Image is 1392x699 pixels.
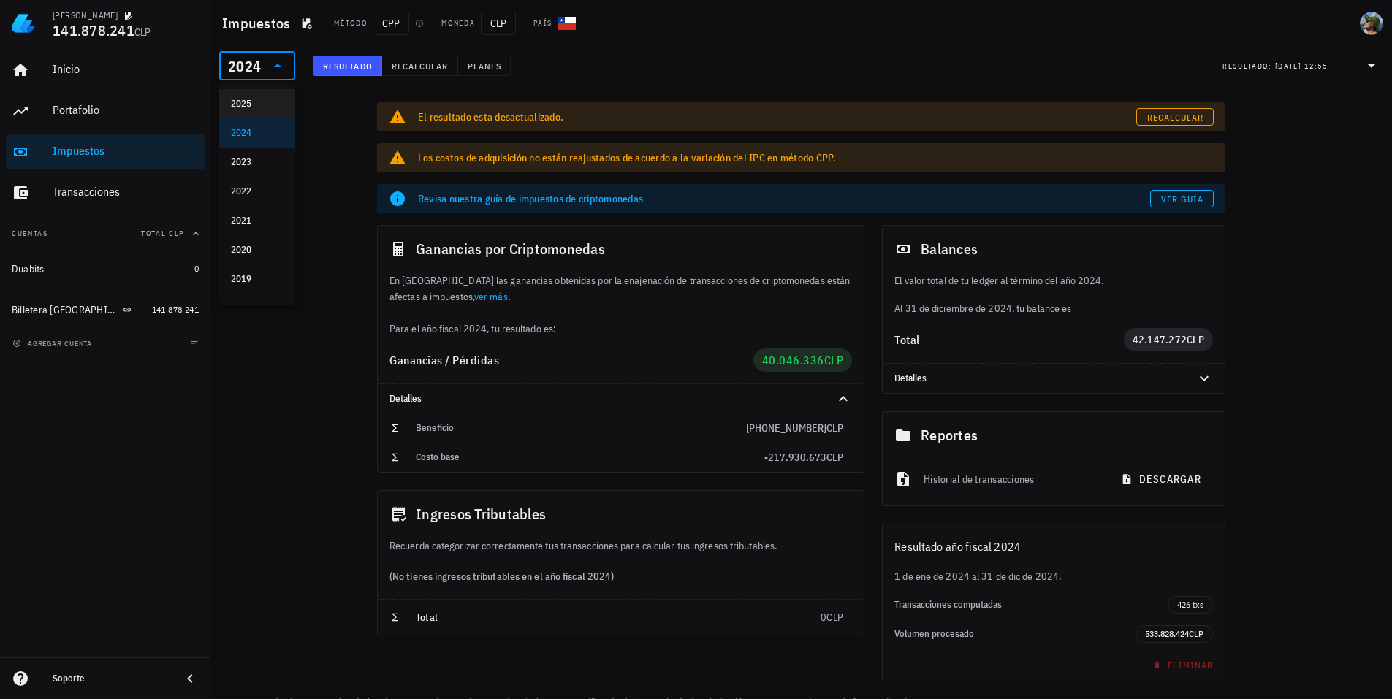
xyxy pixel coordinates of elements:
div: 2021 [231,215,284,226]
a: Portafolio [6,93,205,129]
div: En [GEOGRAPHIC_DATA] las ganancias obtenidas por la enajenación de transacciones de criptomonedas... [378,272,864,337]
div: Detalles [883,364,1225,393]
span: Resultado [322,61,373,72]
span: 141.878.241 [152,304,199,315]
a: Recalcular [1136,108,1214,126]
span: Ganancias / Pérdidas [389,353,499,367]
a: Impuestos [6,134,205,169]
span: Total [416,611,438,624]
span: CLP [481,12,516,35]
span: Ver guía [1160,194,1204,205]
span: Beneficio [416,421,454,434]
div: 2025 [231,98,284,110]
button: agregar cuenta [9,336,99,351]
span: agregar cuenta [15,339,92,348]
span: 0 [821,611,826,624]
span: CLP [134,26,151,39]
div: Volumen procesado [894,628,1136,640]
div: [DATE] 12:55 [1275,59,1328,74]
span: Costo base [416,451,460,463]
span: [PHONE_NUMBER] [746,421,826,435]
div: 2018 [231,302,284,314]
span: 0 [194,263,199,274]
span: 42.147.272 [1133,333,1187,346]
div: 2020 [231,244,284,256]
div: Portafolio [53,103,199,117]
span: CPP [373,12,409,35]
div: Soporte [53,673,170,684]
div: Detalles [378,384,864,413]
div: 2024 [231,127,284,139]
div: Transacciones [53,185,199,199]
span: Planes [467,61,502,72]
span: CLP [826,451,843,464]
div: Recuerda categorizar correctamente tus transacciones para calcular tus ingresos tributables. [378,538,864,554]
div: Ingresos Tributables [378,491,864,538]
button: Eliminar [1144,654,1219,675]
div: Resultado:[DATE] 12:55 [1214,52,1389,80]
button: CuentasTotal CLP [6,216,205,251]
div: 2023 [231,156,284,168]
div: Duabits [12,263,45,275]
h1: Impuestos [222,12,296,35]
a: Transacciones [6,175,205,210]
span: Recalcular [1146,112,1204,123]
div: Billetera [GEOGRAPHIC_DATA] [12,304,120,316]
img: LedgiFi [12,12,35,35]
span: CLP [826,611,843,624]
span: Recalcular [391,61,449,72]
div: Detalles [389,393,817,405]
a: ver más [474,290,508,303]
div: 2019 [231,273,284,285]
a: Ver guía [1150,190,1214,207]
button: descargar [1112,466,1213,492]
a: Billetera [GEOGRAPHIC_DATA] 141.878.241 [6,292,205,327]
span: -217.930.673 [764,451,826,464]
span: CLP [824,353,844,367]
a: Inicio [6,53,205,88]
span: 426 txs [1177,597,1203,613]
div: (No tienes ingresos tributables en el año fiscal 2024) [378,554,864,599]
div: 1 de ene de 2024 al 31 de dic de 2024. [883,568,1225,584]
div: Balances [883,226,1225,272]
p: El valor total de tu ledger al término del año 2024. [894,272,1213,289]
div: Transacciones computadas [894,599,1168,611]
div: País [533,18,552,29]
div: Total [894,334,1124,345]
span: descargar [1124,473,1201,486]
div: Impuestos [53,144,199,158]
div: Historial de transacciones [924,463,1100,495]
span: 40.046.336 [762,353,824,367]
div: 2024 [228,59,261,74]
div: Moneda [441,18,475,29]
button: Recalcular [382,56,458,76]
div: CL-icon [558,15,576,32]
a: Duabits 0 [6,251,205,286]
button: Planes [458,56,511,76]
span: CLP [826,421,843,435]
button: Resultado [313,56,382,76]
div: Método [334,18,367,29]
div: Resultado: [1222,56,1275,75]
div: Revisa nuestra guía de impuestos de criptomonedas [418,191,1150,206]
div: [PERSON_NAME] [53,9,118,21]
span: Eliminar [1149,660,1213,671]
span: 533.828.424 [1145,628,1189,639]
div: Ganancias por Criptomonedas [378,226,864,272]
div: Reportes [883,412,1225,459]
div: avatar [1360,12,1383,35]
div: 2024 [219,51,295,80]
span: CLP [1187,333,1204,346]
div: Inicio [53,62,199,76]
div: Los costos de adquisición no están reajustados de acuerdo a la variación del IPC en método CPP. [418,150,1214,165]
div: Al 31 de diciembre de 2024, tu balance es [883,272,1225,316]
span: 141.878.241 [53,20,134,40]
div: Resultado año fiscal 2024 [883,524,1225,568]
div: El resultado esta desactualizado. [418,110,1136,124]
div: Detalles [894,373,1178,384]
div: 2022 [231,186,284,197]
span: Total CLP [141,229,184,238]
span: CLP [1189,628,1203,639]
